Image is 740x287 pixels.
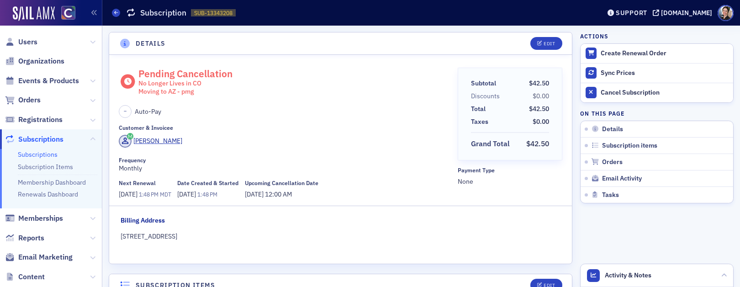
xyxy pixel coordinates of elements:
[18,272,45,282] span: Content
[530,37,562,50] button: Edit
[18,178,86,186] a: Membership Dashboard
[194,9,233,17] span: SUB-13343208
[601,69,729,77] div: Sync Prices
[18,115,63,125] span: Registrations
[533,117,549,126] span: $0.00
[197,191,217,198] span: 1:48 PM
[529,105,549,113] span: $42.50
[124,108,127,115] span: –
[616,9,647,17] div: Support
[119,135,182,148] a: [PERSON_NAME]
[471,104,486,114] div: Total
[140,7,186,18] h1: Subscription
[18,76,79,86] span: Events & Products
[119,124,173,131] div: Customer & Invoicee
[5,56,64,66] a: Organizations
[5,252,73,262] a: Email Marketing
[602,175,642,183] span: Email Activity
[177,190,197,198] span: [DATE]
[5,233,44,243] a: Reports
[119,180,156,186] div: Next Renewal
[471,138,513,149] span: Grand Total
[18,37,37,47] span: Users
[471,79,499,88] span: Subtotal
[471,91,503,101] span: Discounts
[581,44,733,63] button: Create Renewal Order
[471,104,489,114] span: Total
[580,109,734,117] h4: On this page
[5,272,45,282] a: Content
[471,117,488,127] div: Taxes
[18,163,73,171] a: Subscription Items
[602,158,623,166] span: Orders
[136,39,166,48] h4: Details
[18,56,64,66] span: Organizations
[138,80,233,88] div: No Longer Lives in CO
[119,190,139,198] span: [DATE]
[13,6,55,21] img: SailAMX
[601,49,729,58] div: Create Renewal Order
[55,6,75,21] a: View Homepage
[602,142,657,150] span: Subscription items
[245,190,265,198] span: [DATE]
[177,180,238,186] div: Date Created & Started
[661,9,712,17] div: [DOMAIN_NAME]
[458,177,562,186] span: None
[5,95,41,105] a: Orders
[135,107,161,117] span: Auto-Pay
[133,136,182,146] div: [PERSON_NAME]
[653,10,715,16] button: [DOMAIN_NAME]
[18,134,63,144] span: Subscriptions
[529,79,549,87] span: $42.50
[602,191,619,199] span: Tasks
[5,134,63,144] a: Subscriptions
[581,83,733,102] button: Cancel Subscription
[581,63,733,83] button: Sync Prices
[18,252,73,262] span: Email Marketing
[602,125,623,133] span: Details
[139,191,159,198] span: 1:48 PM
[601,89,729,97] div: Cancel Subscription
[533,92,549,100] span: $0.00
[245,180,318,186] div: Upcoming Cancellation Date
[138,68,233,96] div: Pending Cancellation
[61,6,75,20] img: SailAMX
[119,157,146,164] div: Frequency
[18,190,78,198] a: Renewals Dashboard
[121,232,561,241] div: [STREET_ADDRESS]
[121,216,165,225] div: Billing Address
[18,233,44,243] span: Reports
[471,91,500,101] div: Discounts
[138,88,233,96] div: Moving to AZ - pmg
[718,5,734,21] span: Profile
[119,157,451,173] div: Monthly
[458,167,495,174] div: Payment Type
[580,32,608,40] h4: Actions
[605,271,651,280] span: Activity & Notes
[471,79,496,88] div: Subtotal
[5,213,63,223] a: Memberships
[159,191,171,198] span: MDT
[544,41,555,46] div: Edit
[526,139,549,148] span: $42.50
[18,95,41,105] span: Orders
[265,190,292,198] span: 12:00 AM
[471,138,510,149] div: Grand Total
[18,150,58,159] a: Subscriptions
[5,37,37,47] a: Users
[471,117,492,127] span: Taxes
[5,76,79,86] a: Events & Products
[18,213,63,223] span: Memberships
[5,115,63,125] a: Registrations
